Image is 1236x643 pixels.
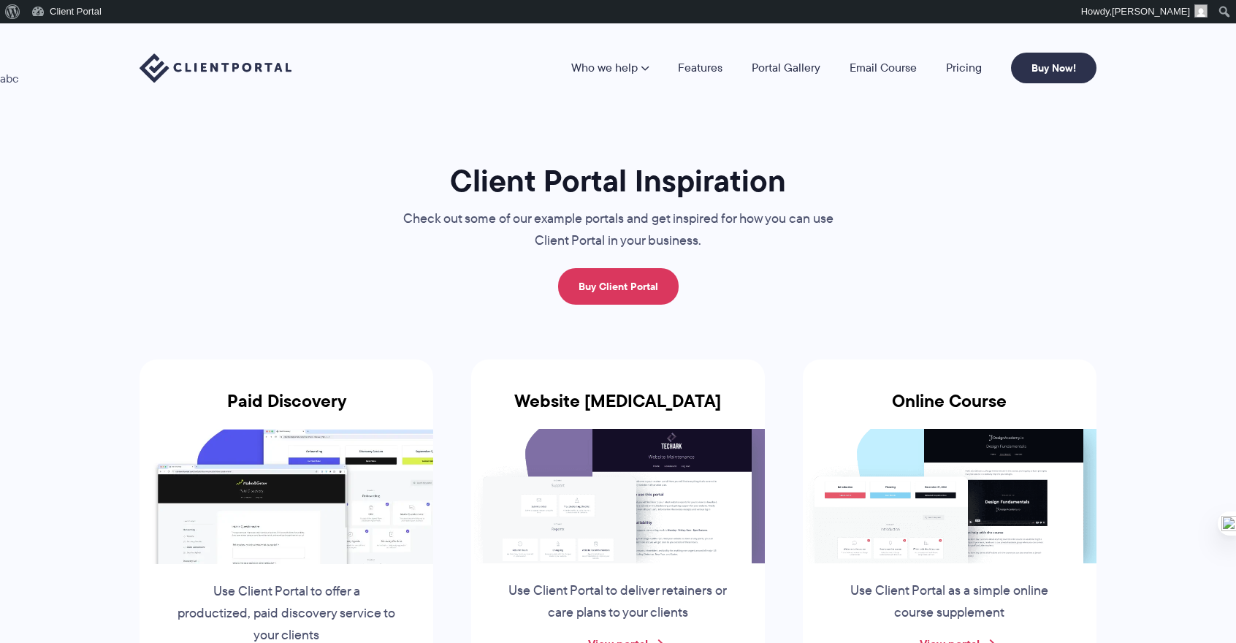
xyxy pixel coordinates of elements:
h3: Online Course [803,391,1096,429]
a: Pricing [946,62,982,74]
span: [PERSON_NAME] [1112,6,1190,17]
a: Who we help [571,62,649,74]
h3: Website [MEDICAL_DATA] [471,391,765,429]
a: Portal Gallery [752,62,820,74]
a: Buy Now! [1011,53,1096,83]
a: Features [678,62,722,74]
p: Use Client Portal as a simple online course supplement [839,580,1061,624]
p: Use Client Portal to deliver retainers or care plans to your clients [507,580,729,624]
h1: Client Portal Inspiration [373,161,863,200]
a: Buy Client Portal [558,268,679,305]
p: Check out some of our example portals and get inspired for how you can use Client Portal in your ... [373,208,863,252]
h3: Paid Discovery [140,391,433,429]
a: Email Course [850,62,917,74]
